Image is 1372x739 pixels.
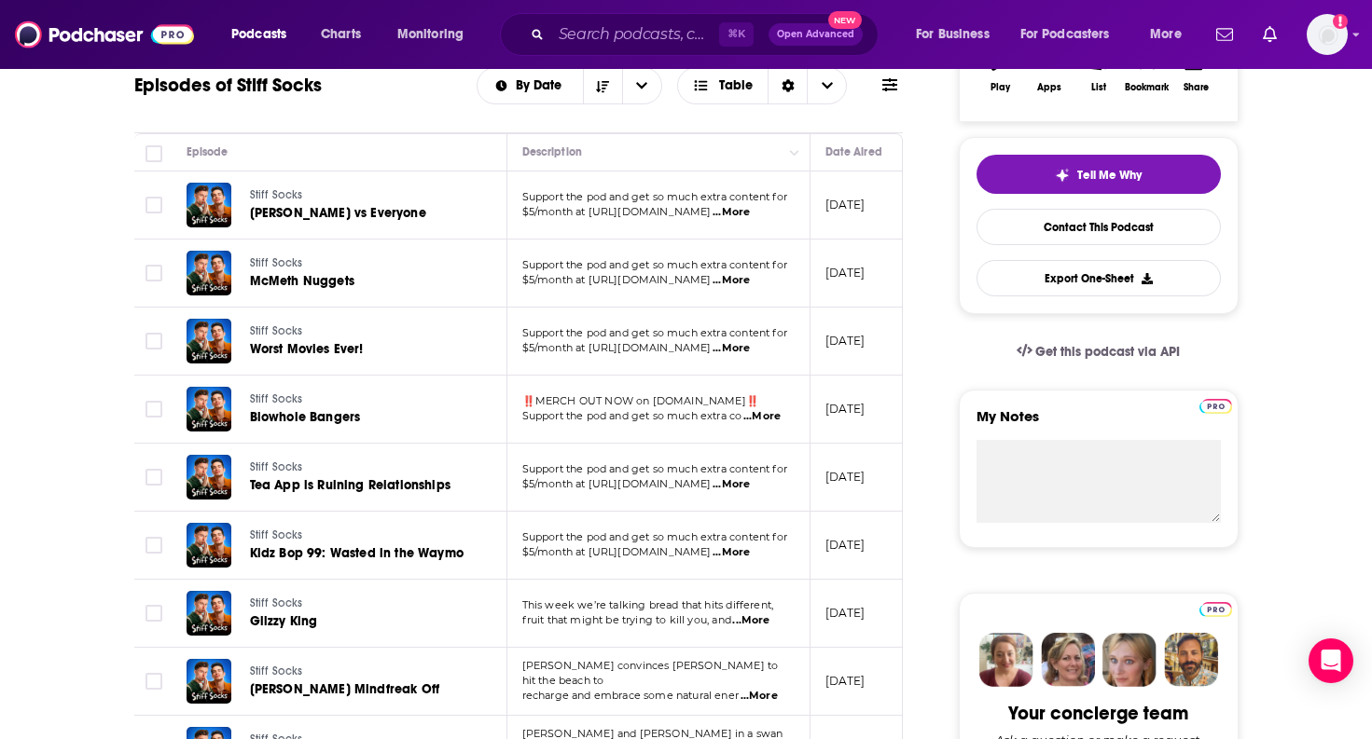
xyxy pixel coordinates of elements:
[146,265,162,281] span: Toggle select row
[979,633,1033,687] img: Sydney Profile
[713,205,750,220] span: ...More
[522,190,787,203] span: Support the pod and get so much extra content for
[522,659,779,687] span: [PERSON_NAME] convinces [PERSON_NAME] to hit the beach to
[522,341,712,354] span: $5/month at [URL][DOMAIN_NAME]
[741,689,778,704] span: ...More
[250,391,472,408] a: Stiff Socks
[250,409,361,425] span: Blowhole Bangers
[769,23,863,46] button: Open AdvancedNew
[743,409,781,424] span: ...More
[825,197,866,212] p: [DATE]
[622,68,661,103] button: open menu
[903,20,1013,49] button: open menu
[250,681,440,697] span: [PERSON_NAME] Mindfreak Off
[522,409,742,422] span: Support the pod and get so much extra co
[677,67,848,104] button: Choose View
[518,13,896,56] div: Search podcasts, credits, & more...
[321,21,361,48] span: Charts
[1037,82,1061,93] div: Apps
[916,21,990,48] span: For Business
[522,394,759,407] span: ‼️MERCH OUT NOW on [DOMAIN_NAME]‼️
[384,20,488,49] button: open menu
[825,469,866,485] p: [DATE]
[977,209,1221,245] a: Contact This Podcast
[250,392,303,405] span: Stiff Socks
[522,205,712,218] span: $5/month at [URL][DOMAIN_NAME]
[522,598,774,611] span: This week we’re talking bread that hits different,
[522,462,787,475] span: Support the pod and get so much extra content for
[1035,344,1180,360] span: Get this podcast via API
[250,188,303,201] span: Stiff Socks
[1123,37,1171,104] button: Bookmark
[250,528,303,541] span: Stiff Socks
[250,664,303,677] span: Stiff Socks
[250,459,472,476] a: Stiff Socks
[477,67,662,104] h2: Choose List sort
[1025,37,1074,104] button: Apps
[1199,396,1232,414] a: Pro website
[522,258,787,271] span: Support the pod and get so much extra content for
[397,21,464,48] span: Monitoring
[991,82,1010,93] div: Play
[1074,37,1122,104] button: List
[719,22,754,47] span: ⌘ K
[825,141,882,163] div: Date Aired
[1041,633,1095,687] img: Barbara Profile
[713,477,750,492] span: ...More
[713,341,750,356] span: ...More
[1164,633,1218,687] img: Jon Profile
[825,333,866,349] p: [DATE]
[516,79,568,92] span: By Date
[1184,82,1209,93] div: Share
[187,141,229,163] div: Episode
[250,341,364,357] span: Worst Movies Ever!
[825,401,866,417] p: [DATE]
[250,273,354,289] span: McMeth Nuggets
[250,205,426,221] span: [PERSON_NAME] vs Everyone
[825,605,866,621] p: [DATE]
[250,324,303,337] span: Stiff Socks
[218,20,311,49] button: open menu
[713,545,750,560] span: ...More
[146,605,162,622] span: Toggle select row
[1137,20,1205,49] button: open menu
[146,333,162,349] span: Toggle select row
[828,11,862,29] span: New
[977,407,1221,440] label: My Notes
[1077,168,1142,183] span: Tell Me Why
[1307,14,1348,55] button: Show profile menu
[522,689,740,702] span: recharge and embrace some natural ener
[250,204,472,223] a: [PERSON_NAME] vs Everyone
[522,326,787,339] span: Support the pod and get so much extra content for
[1020,21,1110,48] span: For Podcasters
[1333,14,1348,29] svg: Add a profile image
[1199,602,1232,617] img: Podchaser Pro
[1171,37,1220,104] button: Share
[977,155,1221,194] button: tell me why sparkleTell Me Why
[719,79,753,92] span: Table
[522,141,582,163] div: Description
[522,545,712,558] span: $5/month at [URL][DOMAIN_NAME]
[522,273,712,286] span: $5/month at [URL][DOMAIN_NAME]
[250,477,450,493] span: Tea App is Ruining Relationships
[583,68,622,103] button: Sort Direction
[146,401,162,417] span: Toggle select row
[146,197,162,213] span: Toggle select row
[146,469,162,486] span: Toggle select row
[825,537,866,553] p: [DATE]
[732,613,769,628] span: ...More
[478,79,583,92] button: open menu
[250,476,472,495] a: Tea App is Ruining Relationships
[250,595,472,612] a: Stiff Socks
[250,613,318,629] span: Glizzy King
[250,255,472,272] a: Stiff Socks
[522,613,731,626] span: fruit that might be trying to kill you, and
[1307,14,1348,55] span: Logged in as antoine.jordan
[713,273,750,288] span: ...More
[250,187,472,204] a: Stiff Socks
[250,323,472,340] a: Stiff Socks
[231,21,286,48] span: Podcasts
[15,17,194,52] img: Podchaser - Follow, Share and Rate Podcasts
